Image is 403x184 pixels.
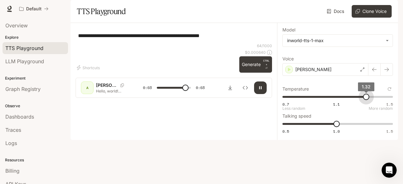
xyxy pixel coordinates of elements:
[96,88,128,94] p: Hello, world! What a wonderful day to be a text-to-speech model!
[283,35,393,47] div: inworld-tts-1-max
[382,163,397,178] iframe: Intercom live chat
[96,82,118,88] p: [PERSON_NAME]
[282,129,289,134] span: 0.5
[386,86,393,92] button: Reset to default
[263,59,270,66] p: CTRL +
[239,56,272,73] button: GenerateCTRL +⏎
[282,102,289,107] span: 0.7
[224,81,236,94] button: Download audio
[77,5,126,18] h1: TTS Playground
[245,50,266,55] p: $ 0.000640
[282,107,305,110] p: Less random
[26,6,42,12] p: Default
[196,85,205,91] span: 0:03
[386,129,393,134] span: 1.5
[369,107,393,110] p: More random
[333,129,340,134] span: 1.0
[282,114,311,118] p: Talking speed
[118,83,127,87] button: Copy Voice ID
[326,5,347,18] a: Docs
[295,66,332,73] p: [PERSON_NAME]
[143,85,152,91] span: 0:03
[362,84,371,89] span: 1.32
[282,57,294,61] p: Voice
[333,102,340,107] span: 1.1
[282,87,309,91] p: Temperature
[257,43,272,48] p: 64 / 1000
[239,81,252,94] button: Inspect
[352,5,392,18] button: Clone Voice
[76,63,102,73] button: Shortcuts
[263,59,270,70] p: ⏎
[282,28,295,32] p: Model
[82,83,92,93] div: A
[287,37,383,44] div: inworld-tts-1-max
[16,3,51,15] button: All workspaces
[386,102,393,107] span: 1.5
